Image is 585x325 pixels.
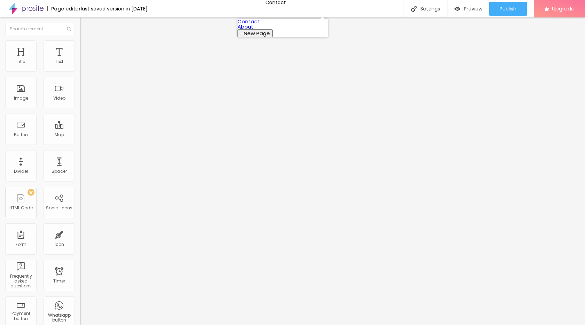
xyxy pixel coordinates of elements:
div: Title [17,59,25,64]
div: Icon [55,242,64,247]
button: Publish [489,2,527,16]
span: Publish [500,6,516,11]
div: Image [14,96,28,101]
span: Preview [464,6,482,11]
div: Social Icons [46,206,72,210]
div: Timer [53,279,65,284]
div: Frequently asked questions [7,274,34,289]
span: Upgrade [552,6,575,11]
div: Button [14,132,28,137]
div: Form [16,242,26,247]
iframe: Editor [80,17,585,325]
button: New Page [237,29,273,37]
a: About [237,23,253,30]
img: Icone [411,6,417,12]
input: Search element [5,23,75,35]
img: Icone [67,27,71,31]
div: Whatsapp button [45,313,73,323]
img: view-1.svg [454,6,460,12]
div: Map [55,132,64,137]
div: Video [53,96,65,101]
div: Divider [14,169,28,174]
div: Spacer [52,169,67,174]
div: Payment button [7,311,34,321]
div: Text [55,59,63,64]
div: last saved version in [DATE] [81,6,148,11]
span: New Page [244,30,270,37]
button: Preview [447,2,489,16]
a: Contact [237,18,260,25]
div: HTML Code [9,206,33,210]
div: Page editor [47,6,81,11]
